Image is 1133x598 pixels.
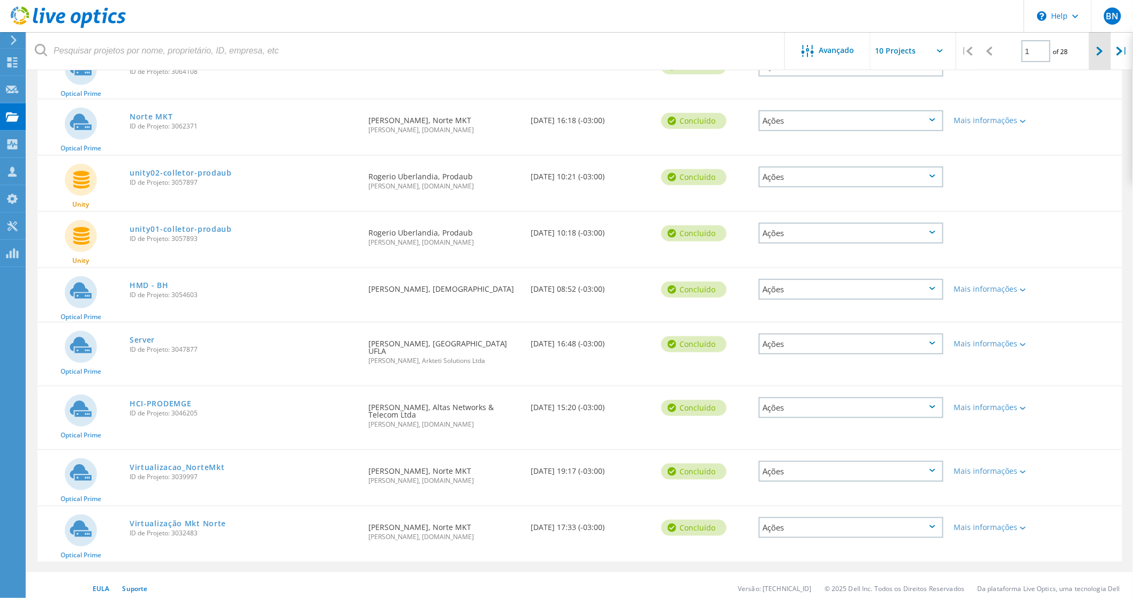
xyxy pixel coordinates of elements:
[738,584,812,593] li: Versão: [TECHNICAL_ID]
[759,517,943,538] div: Ações
[661,282,727,298] div: Concluído
[661,225,727,241] div: Concluído
[526,323,656,358] div: [DATE] 16:48 (-03:00)
[954,404,1030,411] div: Mais informações
[130,410,358,417] span: ID de Projeto: 3046205
[363,506,526,551] div: [PERSON_NAME], Norte MKT
[61,145,101,152] span: Optical Prime
[61,314,101,320] span: Optical Prime
[526,268,656,304] div: [DATE] 08:52 (-03:00)
[130,236,358,242] span: ID de Projeto: 3057893
[130,179,358,186] span: ID de Projeto: 3057897
[368,239,520,246] span: [PERSON_NAME], [DOMAIN_NAME]
[526,212,656,247] div: [DATE] 10:18 (-03:00)
[526,506,656,542] div: [DATE] 17:33 (-03:00)
[661,400,727,416] div: Concluído
[27,32,785,70] input: Pesquisar projetos por nome, proprietário, ID, empresa, etc
[130,113,172,120] a: Norte MKT
[61,552,101,558] span: Optical Prime
[130,530,358,536] span: ID de Projeto: 3032483
[956,32,978,70] div: |
[368,534,520,540] span: [PERSON_NAME], [DOMAIN_NAME]
[954,524,1030,531] div: Mais informações
[368,421,520,428] span: [PERSON_NAME], [DOMAIN_NAME]
[363,387,526,438] div: [PERSON_NAME], Altas Networks & Telecom Ltda
[526,156,656,191] div: [DATE] 10:21 (-03:00)
[977,584,1120,593] li: Da plataforma Live Optics, uma tecnologia Dell
[61,496,101,502] span: Optical Prime
[759,279,943,300] div: Ações
[363,323,526,375] div: [PERSON_NAME], [GEOGRAPHIC_DATA] UFLA
[122,584,147,593] a: Suporte
[954,467,1030,475] div: Mais informações
[73,201,89,208] span: Unity
[661,169,727,185] div: Concluído
[73,258,89,264] span: Unity
[130,346,358,353] span: ID de Projeto: 3047877
[130,69,358,75] span: ID de Projeto: 3064108
[363,156,526,200] div: Rogerio Uberlandia, Prodaub
[954,285,1030,293] div: Mais informações
[363,268,526,304] div: [PERSON_NAME], [DEMOGRAPHIC_DATA]
[1106,12,1119,20] span: BN
[130,123,358,130] span: ID de Projeto: 3062371
[526,100,656,135] div: [DATE] 16:18 (-03:00)
[130,474,358,480] span: ID de Projeto: 3039997
[11,22,126,30] a: Live Optics Dashboard
[526,450,656,486] div: [DATE] 19:17 (-03:00)
[759,110,943,131] div: Ações
[819,47,855,54] span: Avançado
[526,387,656,422] div: [DATE] 15:20 (-03:00)
[1111,32,1133,70] div: |
[1037,11,1047,21] svg: \n
[759,166,943,187] div: Ações
[61,368,101,375] span: Optical Prime
[1053,47,1068,56] span: of 28
[130,336,155,344] a: Server
[368,358,520,364] span: [PERSON_NAME], Arkteti Solutions Ltda
[130,520,226,527] a: Virtualização Mkt Norte
[368,183,520,190] span: [PERSON_NAME], [DOMAIN_NAME]
[363,450,526,495] div: [PERSON_NAME], Norte MKT
[130,282,169,289] a: HMD - BH
[759,334,943,354] div: Ações
[954,117,1030,124] div: Mais informações
[61,90,101,97] span: Optical Prime
[661,464,727,480] div: Concluído
[130,400,191,407] a: HCI-PRODEMGE
[825,584,964,593] li: © 2025 Dell Inc. Todos os Direitos Reservados
[61,432,101,438] span: Optical Prime
[368,478,520,484] span: [PERSON_NAME], [DOMAIN_NAME]
[363,212,526,256] div: Rogerio Uberlandia, Prodaub
[130,225,232,233] a: unity01-colletor-prodaub
[661,113,727,129] div: Concluído
[759,461,943,482] div: Ações
[759,397,943,418] div: Ações
[93,584,109,593] a: EULA
[759,223,943,244] div: Ações
[363,100,526,144] div: [PERSON_NAME], Norte MKT
[130,169,232,177] a: unity02-colletor-prodaub
[130,292,358,298] span: ID de Projeto: 3054603
[661,520,727,536] div: Concluído
[130,464,224,471] a: Virtualizacao_NorteMkt
[368,127,520,133] span: [PERSON_NAME], [DOMAIN_NAME]
[954,340,1030,347] div: Mais informações
[661,336,727,352] div: Concluído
